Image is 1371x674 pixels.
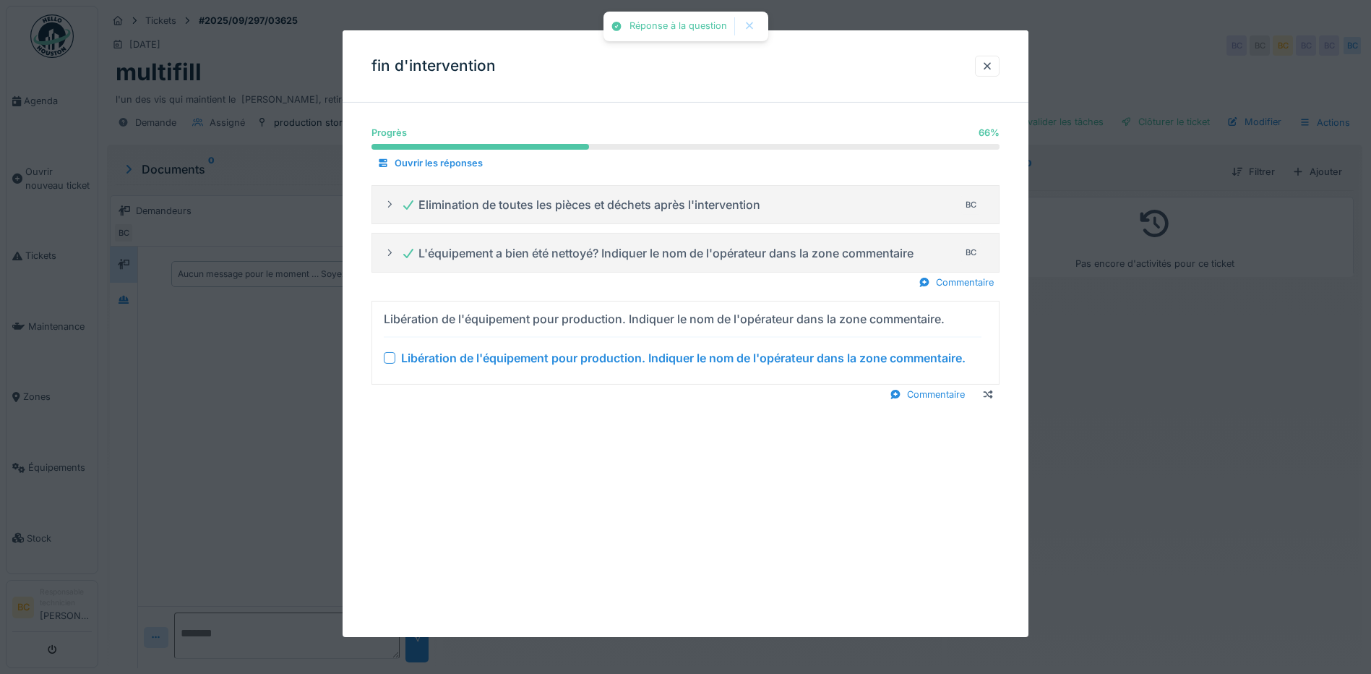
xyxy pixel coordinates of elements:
summary: Libération de l'équipement pour production. Indiquer le nom de l'opérateur dans la zone commentai... [378,307,993,378]
summary: L'équipement a bien été nettoyé? Indiquer le nom de l'opérateur dans la zone commentaireBC [378,239,993,266]
div: BC [961,195,981,215]
h3: fin d'intervention [371,57,496,75]
div: Libération de l'équipement pour production. Indiquer le nom de l'opérateur dans la zone commentaire. [384,310,945,328]
div: Commentaire [884,385,971,404]
div: L'équipement a bien été nettoyé? Indiquer le nom de l'opérateur dans la zone commentaire [401,244,914,262]
div: Progrès [371,126,407,140]
div: BC [961,243,981,263]
div: Réponse à la question [629,20,727,33]
div: Libération de l'équipement pour production. Indiquer le nom de l'opérateur dans la zone commentaire. [401,349,966,367]
progress: 66 % [371,144,1000,150]
div: Commentaire [913,273,1000,292]
summary: Elimination de toutes les pièces et déchets après l'interventionBC [378,192,993,218]
div: 66 % [979,126,1000,140]
div: Elimination de toutes les pièces et déchets après l'intervention [401,196,760,213]
div: Ouvrir les réponses [371,153,489,173]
